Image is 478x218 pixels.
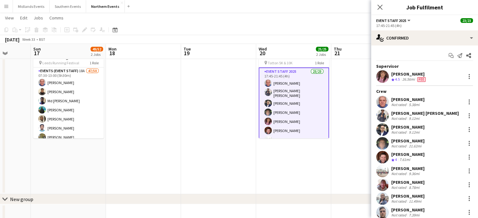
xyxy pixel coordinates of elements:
span: Thu [334,46,342,52]
div: 26.56mi [401,77,416,82]
div: Not rated [391,213,408,217]
div: 8.78mi [408,185,421,190]
div: [PERSON_NAME] [391,152,425,157]
span: 19 [183,50,191,57]
div: [DATE] [5,36,19,43]
span: 49/52 [91,47,103,51]
span: 1 Role [90,61,99,65]
span: View [5,15,14,21]
div: New group [10,196,33,202]
span: Tue [184,46,191,52]
span: Sun [33,46,41,52]
span: Mon [108,46,117,52]
div: 9.12mi [408,130,421,135]
span: Wed [259,46,267,52]
span: 20 [258,50,267,57]
div: [PERSON_NAME] [391,193,425,199]
span: 25/25 [316,47,328,51]
app-job-card: 17:45-21:45 (4h)23/23Tatton 5K & 10K Tatton 5K & 10K1 RoleEvent Staff 202523/2317:45-21:45 (4h)[P... [259,45,329,138]
div: Crew has different fees then in role [416,77,427,82]
span: Tatton 5K & 10K [268,61,293,65]
a: Comms [47,14,66,22]
div: Not rated [391,130,408,135]
span: Fee [417,77,426,82]
span: Edit [20,15,27,21]
span: Leeds Running Festival [42,61,79,65]
div: 9.12mi [408,116,421,121]
span: 4 [395,157,397,162]
h3: Job Fulfilment [371,3,478,11]
div: Confirmed [371,30,478,45]
div: Not rated [391,171,408,176]
span: Comms [49,15,63,21]
div: Not rated [391,102,408,107]
div: Not rated [391,144,408,148]
a: Edit [18,14,30,22]
span: 4.5 [395,77,400,82]
div: [PERSON_NAME] [PERSON_NAME] [391,110,459,116]
div: [PERSON_NAME] [391,207,425,213]
span: Jobs [34,15,43,21]
span: Week 33 [21,37,36,42]
div: Not rated [391,199,408,204]
span: 1 Role [315,61,324,65]
span: Event Staff 2025 [376,18,406,23]
div: [PERSON_NAME] [391,138,425,144]
div: Supervisor [371,63,478,69]
button: Event Staff 2025 [376,18,411,23]
span: 17 [32,50,41,57]
a: Jobs [31,14,46,22]
div: [PERSON_NAME] [391,71,427,77]
div: 7.39mi [408,213,421,217]
div: 17:45-21:45 (4h) [376,23,473,28]
a: View [3,14,16,22]
div: BST [39,37,45,42]
div: [PERSON_NAME] [391,166,425,171]
div: Not rated [391,116,408,121]
button: Midlands Events [13,0,50,13]
div: 5.38mi [408,102,421,107]
div: [PERSON_NAME] [391,179,425,185]
button: Northern Events [86,0,125,13]
div: Not rated [391,185,408,190]
div: 7.61mi [398,157,411,162]
div: Crew [371,88,478,94]
div: 11.49mi [408,199,423,204]
app-job-card: 07:30-13:00 (5h30m)47/50Leeds Running Festival Leeds Running Festival1 RoleEvents (Event Staff)18... [33,45,104,138]
span: 18 [107,50,117,57]
div: [PERSON_NAME] [391,124,425,130]
div: 2 Jobs [316,52,328,57]
span: 21 [333,50,342,57]
button: Southern Events [50,0,86,13]
span: 23/23 [460,18,473,23]
div: 2 Jobs [91,52,103,57]
div: [PERSON_NAME] [391,97,425,102]
div: 9.36mi [408,171,421,176]
div: 21.62mi [408,144,423,148]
